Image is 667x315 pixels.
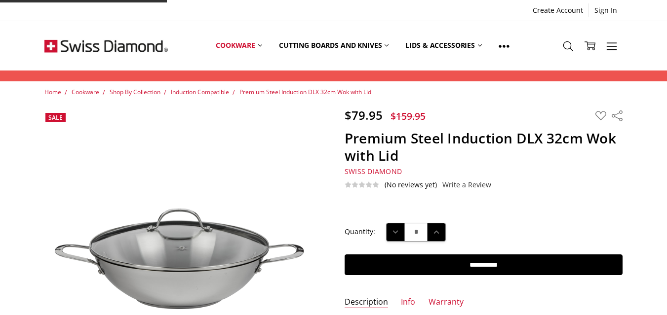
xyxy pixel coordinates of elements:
span: $159.95 [391,109,426,123]
span: $79.95 [345,107,383,123]
a: Cookware [72,88,99,96]
a: Description [345,297,388,308]
a: Write a Review [442,181,491,189]
a: Induction Compatible [171,88,229,96]
h1: Premium Steel Induction DLX 32cm Wok with Lid [345,130,623,164]
label: Quantity: [345,226,375,237]
span: (No reviews yet) [385,181,437,189]
span: Sale [48,113,63,122]
a: Shop By Collection [110,88,160,96]
a: Show All [490,24,518,68]
img: Free Shipping On Every Order [44,21,168,70]
a: Home [44,88,61,96]
a: Premium Steel Induction DLX 32cm Wok with Lid [239,88,371,96]
a: Sign In [589,3,623,17]
a: Warranty [429,297,464,308]
a: Cutting boards and knives [271,24,397,68]
a: Create Account [527,3,589,17]
a: Info [401,297,415,308]
a: Lids & Accessories [397,24,490,68]
a: Swiss Diamond [345,167,402,176]
a: Cookware [207,24,271,68]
